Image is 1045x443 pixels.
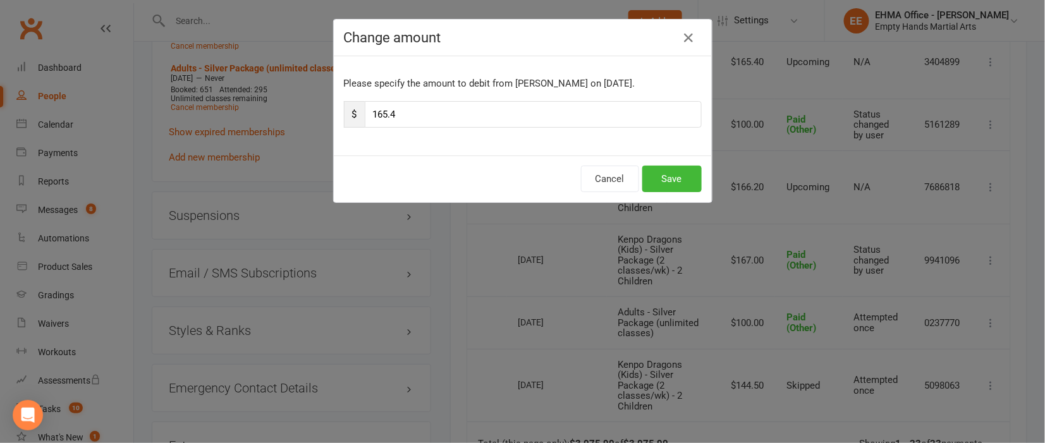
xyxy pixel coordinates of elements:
[581,166,639,192] button: Cancel
[344,76,702,91] p: Please specify the amount to debit from [PERSON_NAME] on [DATE].
[679,28,699,48] button: Close
[344,30,702,46] h4: Change amount
[13,400,43,430] div: Open Intercom Messenger
[642,166,702,192] button: Save
[344,101,365,128] span: $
